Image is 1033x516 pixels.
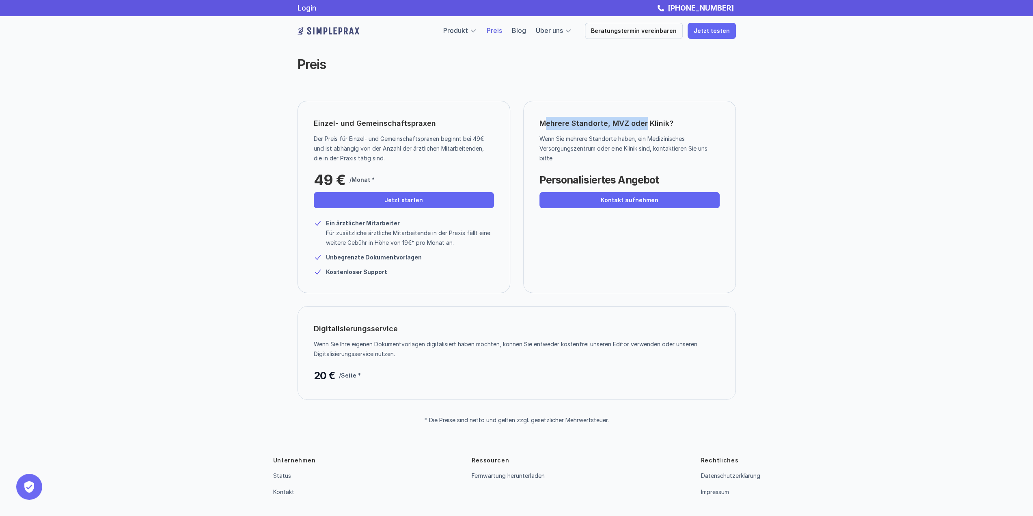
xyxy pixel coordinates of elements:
a: Beratungstermin vereinbaren [585,23,683,39]
strong: Unbegrenzte Dokumentvorlagen [326,254,422,261]
p: Personalisiertes Angebot [539,172,659,188]
p: Ressourcen [472,456,509,464]
a: Kontakt [273,488,294,495]
p: Jetzt testen [694,28,730,35]
p: Rechtliches [701,456,738,464]
a: Datenschutzerklärung [701,472,760,479]
a: Über uns [536,26,563,35]
p: /Seite * [339,371,361,380]
strong: Kostenloser Support [326,268,387,275]
a: Blog [512,26,526,35]
a: Preis [487,26,502,35]
p: /Monat * [349,175,375,185]
p: Unternehmen [273,456,316,464]
p: Kontakt aufnehmen [601,197,658,204]
p: Für zusätzliche ärztliche Mitarbeitende in der Praxis fällt eine weitere Gebühr in Höhe von 19€* ... [326,228,494,248]
p: Jetzt starten [384,197,423,204]
a: Jetzt testen [688,23,736,39]
a: Status [273,472,291,479]
a: Fernwartung herunterladen [472,472,544,479]
strong: [PHONE_NUMBER] [668,4,734,12]
a: Produkt [443,26,468,35]
p: Wenn Sie Ihre eigenen Dokumentvorlagen digitalisiert haben möchten, können Sie entweder kostenfre... [314,339,714,359]
a: [PHONE_NUMBER] [666,4,736,12]
p: Mehrere Standorte, MVZ oder Klinik? [539,117,720,130]
p: * Die Preise sind netto und gelten zzgl. gesetzlicher Mehrwertsteuer. [425,417,609,424]
a: Jetzt starten [314,192,494,208]
p: Beratungstermin vereinbaren [591,28,677,35]
a: Impressum [701,488,729,495]
p: 49 € [314,172,345,188]
p: Der Preis für Einzel- und Gemeinschaftspraxen beginnt bei 49€ und ist abhängig von der Anzahl der... [314,134,488,163]
p: 20 € [314,367,335,384]
p: Digitalisierungsservice [314,322,398,335]
a: Kontakt aufnehmen [539,192,720,208]
h2: Preis [298,57,602,72]
strong: Ein ärztlicher Mitarbeiter [326,220,400,227]
a: Login [298,4,316,12]
p: Einzel- und Gemeinschaftspraxen [314,117,436,130]
p: Wenn Sie mehrere Standorte haben, ein Medizinisches Versorgungszentrum oder eine Klinik sind, kon... [539,134,714,163]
